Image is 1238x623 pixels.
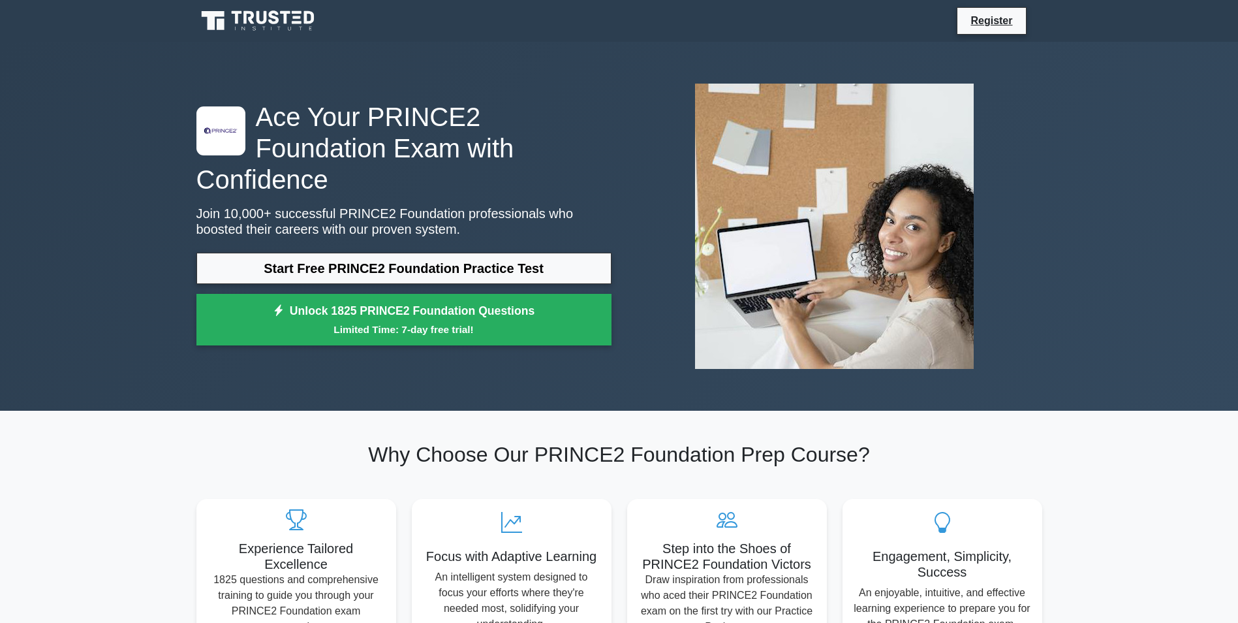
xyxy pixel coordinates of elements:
[196,101,611,195] h1: Ace Your PRINCE2 Foundation Exam with Confidence
[196,442,1042,467] h2: Why Choose Our PRINCE2 Foundation Prep Course?
[196,294,611,346] a: Unlock 1825 PRINCE2 Foundation QuestionsLimited Time: 7-day free trial!
[196,206,611,237] p: Join 10,000+ successful PRINCE2 Foundation professionals who boosted their careers with our prove...
[853,549,1032,580] h5: Engagement, Simplicity, Success
[422,549,601,564] h5: Focus with Adaptive Learning
[638,541,816,572] h5: Step into the Shoes of PRINCE2 Foundation Victors
[213,322,595,337] small: Limited Time: 7-day free trial!
[963,12,1020,29] a: Register
[196,253,611,284] a: Start Free PRINCE2 Foundation Practice Test
[207,541,386,572] h5: Experience Tailored Excellence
